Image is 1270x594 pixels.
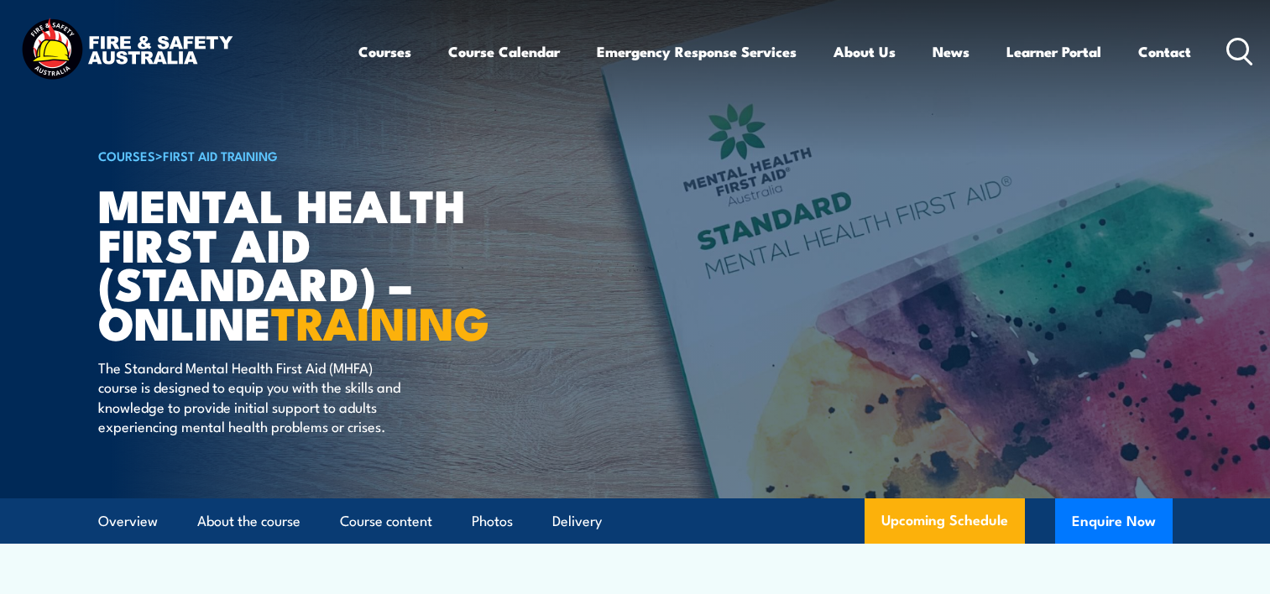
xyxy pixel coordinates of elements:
a: Course content [340,499,432,544]
a: News [933,29,969,74]
p: The Standard Mental Health First Aid (MHFA) course is designed to equip you with the skills and k... [98,357,405,436]
a: Delivery [552,499,602,544]
a: Emergency Response Services [597,29,797,74]
a: About the course [197,499,301,544]
button: Enquire Now [1055,498,1173,544]
a: Learner Portal [1006,29,1101,74]
a: About Us [834,29,896,74]
a: Photos [472,499,513,544]
a: COURSES [98,146,155,164]
a: First Aid Training [163,146,278,164]
a: Courses [358,29,411,74]
a: Contact [1138,29,1191,74]
h6: > [98,145,513,165]
a: Overview [98,499,158,544]
strong: TRAINING [271,286,489,356]
a: Upcoming Schedule [865,498,1025,544]
a: Course Calendar [448,29,560,74]
h1: Mental Health First Aid (Standard) – Online [98,185,513,341]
